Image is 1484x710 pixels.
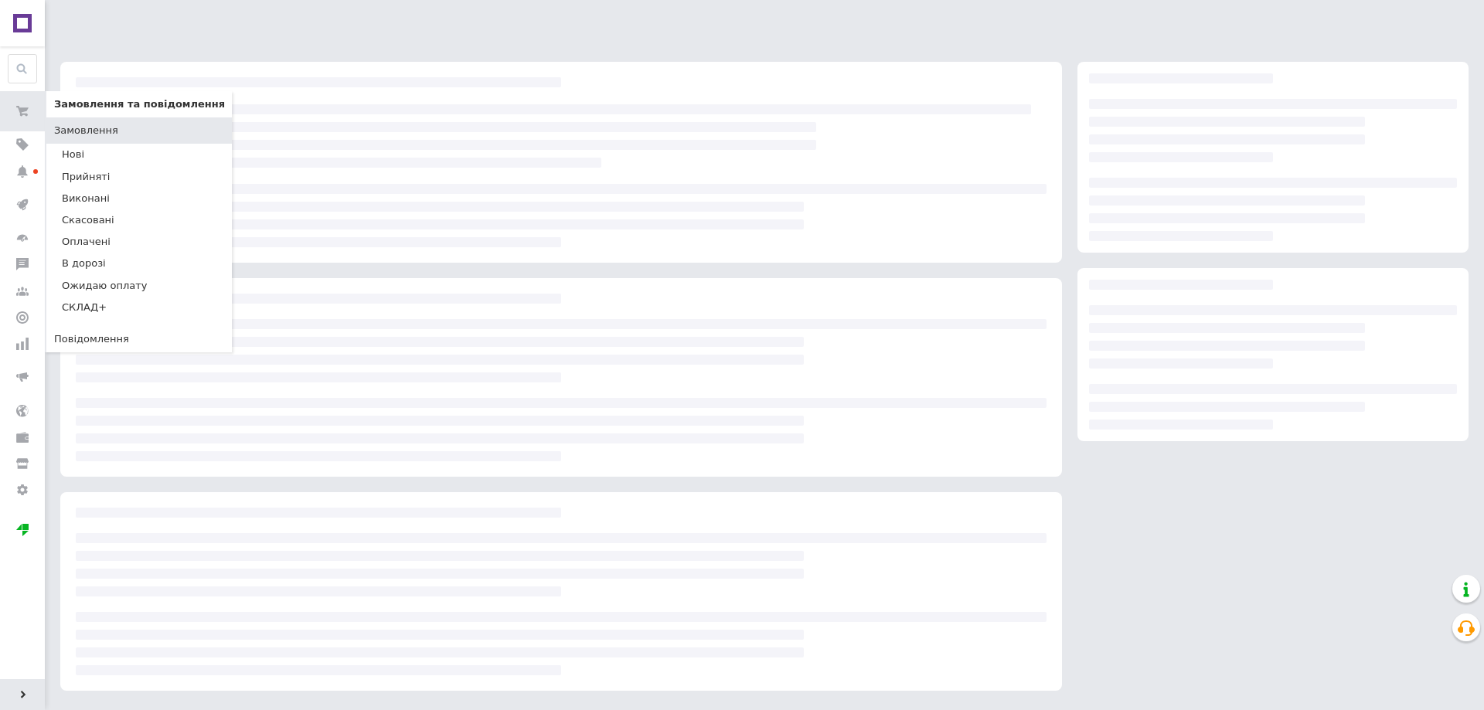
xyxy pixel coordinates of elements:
[46,117,232,144] a: Замовлення
[62,235,111,249] span: Оплачені
[62,170,110,184] span: Прийняті
[62,279,147,293] span: Ожидаю оплату
[46,326,232,352] a: Повідомлення
[62,256,106,270] span: В дорозі
[62,192,110,206] span: Виконані
[62,213,114,227] span: Скасовані
[54,332,129,346] span: Повідомлення
[62,148,84,161] span: Нові
[62,301,107,314] span: СКЛАД+
[54,97,225,111] span: Замовлення та повідомлення
[54,124,118,138] span: Замовлення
